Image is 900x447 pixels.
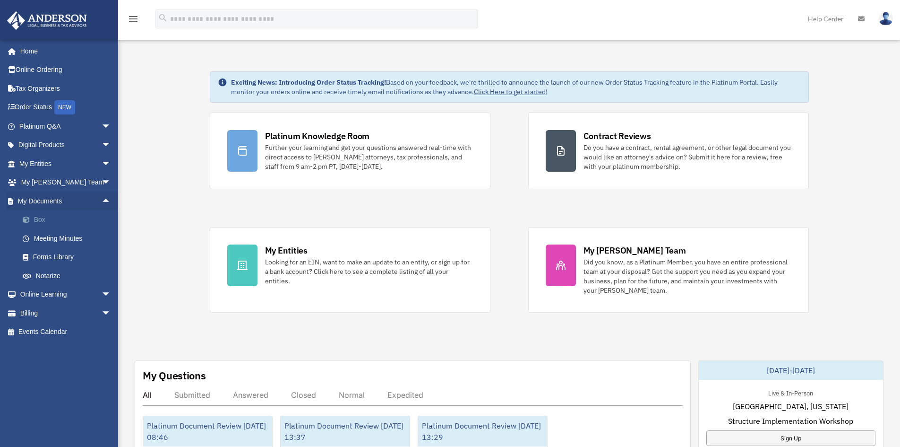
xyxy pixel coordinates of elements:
[583,143,791,171] div: Do you have a contract, rental agreement, or other legal document you would like an attorney's ad...
[418,416,547,447] div: Platinum Document Review [DATE] 13:29
[339,390,365,400] div: Normal
[265,143,473,171] div: Further your learning and get your questions answered real-time with direct access to [PERSON_NAM...
[7,285,125,304] a: Online Learningarrow_drop_down
[291,390,316,400] div: Closed
[13,266,125,285] a: Notarize
[210,113,490,189] a: Platinum Knowledge Room Further your learning and get your questions answered real-time with dire...
[102,285,120,305] span: arrow_drop_down
[231,78,801,96] div: Based on your feedback, we're thrilled to announce the launch of our new Order Status Tracking fe...
[54,100,75,114] div: NEW
[733,401,849,412] span: [GEOGRAPHIC_DATA], [US_STATE]
[102,154,120,174] span: arrow_drop_down
[7,98,125,117] a: Order StatusNEW
[143,416,272,447] div: Platinum Document Review [DATE] 08:46
[7,173,125,192] a: My [PERSON_NAME] Teamarrow_drop_down
[13,210,125,229] a: Box
[231,78,386,87] strong: Exciting News: Introducing Order Status Tracking!
[583,257,791,295] div: Did you know, as a Platinum Member, you have an entire professional team at your disposal? Get th...
[706,430,875,446] a: Sign Up
[7,154,125,173] a: My Entitiesarrow_drop_down
[102,192,120,211] span: arrow_drop_up
[102,173,120,193] span: arrow_drop_down
[174,390,210,400] div: Submitted
[474,88,548,96] a: Click Here to get started!
[7,42,120,61] a: Home
[265,245,308,256] div: My Entities
[7,192,125,210] a: My Documentsarrow_drop_up
[128,13,139,25] i: menu
[7,323,125,342] a: Events Calendar
[143,390,152,400] div: All
[583,245,686,256] div: My [PERSON_NAME] Team
[128,17,139,25] a: menu
[7,61,125,79] a: Online Ordering
[761,387,821,397] div: Live & In-Person
[7,117,125,136] a: Platinum Q&Aarrow_drop_down
[699,361,883,380] div: [DATE]-[DATE]
[728,415,853,427] span: Structure Implementation Workshop
[158,13,168,23] i: search
[13,229,125,248] a: Meeting Minutes
[528,227,809,313] a: My [PERSON_NAME] Team Did you know, as a Platinum Member, you have an entire professional team at...
[210,227,490,313] a: My Entities Looking for an EIN, want to make an update to an entity, or sign up for a bank accoun...
[265,257,473,286] div: Looking for an EIN, want to make an update to an entity, or sign up for a bank account? Click her...
[13,248,125,267] a: Forms Library
[265,130,370,142] div: Platinum Knowledge Room
[281,416,410,447] div: Platinum Document Review [DATE] 13:37
[387,390,423,400] div: Expedited
[528,113,809,189] a: Contract Reviews Do you have a contract, rental agreement, or other legal document you would like...
[102,136,120,155] span: arrow_drop_down
[102,117,120,136] span: arrow_drop_down
[879,12,893,26] img: User Pic
[102,304,120,323] span: arrow_drop_down
[7,304,125,323] a: Billingarrow_drop_down
[233,390,268,400] div: Answered
[4,11,90,30] img: Anderson Advisors Platinum Portal
[7,79,125,98] a: Tax Organizers
[143,368,206,383] div: My Questions
[583,130,651,142] div: Contract Reviews
[7,136,125,155] a: Digital Productsarrow_drop_down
